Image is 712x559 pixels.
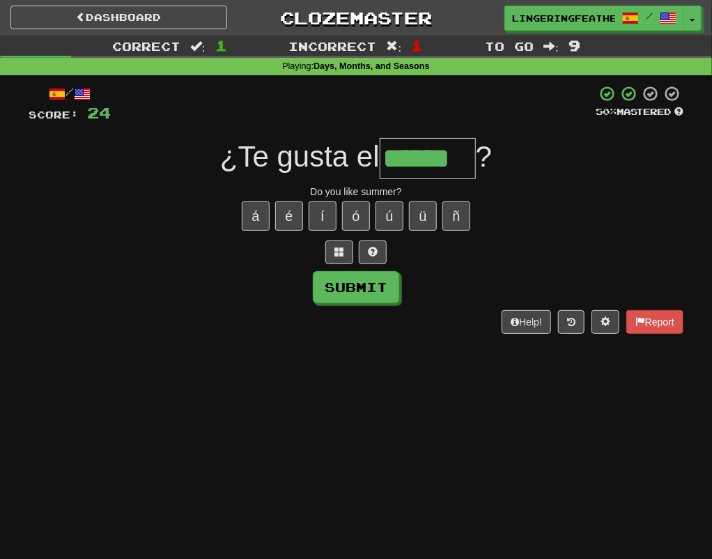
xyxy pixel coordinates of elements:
[504,6,684,31] a: LingeringFeather5778 /
[512,12,615,24] span: LingeringFeather5778
[309,201,336,231] button: í
[275,201,303,231] button: é
[543,40,559,52] span: :
[289,39,377,53] span: Incorrect
[313,271,399,303] button: Submit
[325,240,353,264] button: Switch sentence to multiple choice alt+p
[190,40,206,52] span: :
[502,310,551,334] button: Help!
[242,201,270,231] button: á
[376,201,403,231] button: ú
[359,240,387,264] button: Single letter hint - you only get 1 per sentence and score half the points! alt+h
[342,201,370,231] button: ó
[626,310,683,334] button: Report
[646,11,653,21] span: /
[248,6,465,30] a: Clozemaster
[29,109,79,121] span: Score:
[220,140,380,173] span: ¿Te gusta el
[10,6,227,29] a: Dashboard
[568,37,580,54] span: 9
[409,201,437,231] button: ü
[314,61,430,71] strong: Days, Months, and Seasons
[596,106,617,117] span: 50 %
[29,185,683,199] div: Do you like summer?
[485,39,534,53] span: To go
[29,85,111,102] div: /
[112,39,180,53] span: Correct
[558,310,585,334] button: Round history (alt+y)
[442,201,470,231] button: ñ
[215,37,227,54] span: 1
[476,140,492,173] span: ?
[596,106,683,118] div: Mastered
[387,40,402,52] span: :
[87,104,111,121] span: 24
[411,37,423,54] span: 1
